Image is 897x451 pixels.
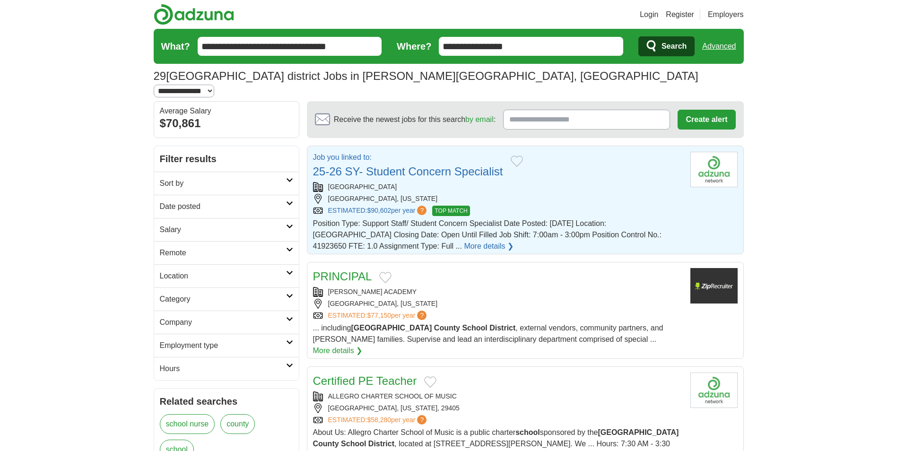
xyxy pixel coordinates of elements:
[160,294,286,305] h2: Category
[434,324,460,332] strong: County
[154,218,299,241] a: Salary
[351,324,432,332] strong: [GEOGRAPHIC_DATA]
[313,345,363,356] a: More details ❯
[662,37,687,56] span: Search
[154,287,299,311] a: Category
[417,311,427,320] span: ?
[708,9,744,20] a: Employers
[432,206,470,216] span: TOP MATCH
[313,287,683,297] div: [PERSON_NAME] ACADEMY
[313,165,503,178] a: 25-26 SY- Student Concern Specialist
[154,195,299,218] a: Date posted
[160,394,293,408] h2: Related searches
[154,311,299,334] a: Company
[417,206,427,215] span: ?
[313,182,683,192] div: [GEOGRAPHIC_DATA]
[465,115,494,123] a: by email
[313,194,683,204] div: [GEOGRAPHIC_DATA], [US_STATE]
[690,152,738,187] img: Company logo
[368,440,394,448] strong: District
[464,241,514,252] a: More details ❯
[161,39,190,53] label: What?
[160,247,286,259] h2: Remote
[160,270,286,282] h2: Location
[160,317,286,328] h2: Company
[379,272,392,283] button: Add to favorite jobs
[417,415,427,425] span: ?
[313,374,417,387] a: Certified PE Teacher
[690,373,738,408] img: Company logo
[313,270,372,283] a: PRINCIPAL
[489,324,515,332] strong: District
[154,146,299,172] h2: Filter results
[154,357,299,380] a: Hours
[638,36,695,56] button: Search
[367,207,391,214] span: $90,602
[462,324,487,332] strong: School
[424,376,436,388] button: Add to favorite jobs
[313,324,663,343] span: ... including , external vendors, community partners, and [PERSON_NAME] families. Supervise and l...
[160,414,215,434] a: school nurse
[313,440,339,448] strong: County
[666,9,694,20] a: Register
[154,68,166,85] span: 29
[160,340,286,351] h2: Employment type
[160,224,286,235] h2: Salary
[160,115,293,132] div: $70,861
[154,172,299,195] a: Sort by
[154,241,299,264] a: Remote
[154,264,299,287] a: Location
[515,428,540,436] strong: school
[367,416,391,424] span: $58,280
[313,403,683,413] div: [GEOGRAPHIC_DATA], [US_STATE], 29405
[367,312,391,319] span: $77,150
[334,114,496,125] span: Receive the newest jobs for this search :
[690,268,738,304] img: Company logo
[598,428,679,436] strong: [GEOGRAPHIC_DATA]
[220,414,255,434] a: county
[328,311,429,321] a: ESTIMATED:$77,150per year?
[154,334,299,357] a: Employment type
[160,178,286,189] h2: Sort by
[313,391,683,401] div: ALLEGRO CHARTER SCHOOL OF MUSIC
[313,152,503,163] p: Job you linked to:
[313,299,683,309] div: [GEOGRAPHIC_DATA], [US_STATE]
[313,219,662,250] span: Position Type: Support Staff/ Student Concern Specialist Date Posted: [DATE] Location: [GEOGRAPHI...
[640,9,658,20] a: Login
[341,440,366,448] strong: School
[511,156,523,167] button: Add to favorite jobs
[328,415,429,425] a: ESTIMATED:$58,280per year?
[154,69,698,82] h1: [GEOGRAPHIC_DATA] district Jobs in [PERSON_NAME][GEOGRAPHIC_DATA], [GEOGRAPHIC_DATA]
[160,363,286,374] h2: Hours
[160,107,293,115] div: Average Salary
[160,201,286,212] h2: Date posted
[328,206,429,216] a: ESTIMATED:$90,602per year?
[678,110,735,130] button: Create alert
[154,4,234,25] img: Adzuna logo
[702,37,736,56] a: Advanced
[397,39,431,53] label: Where?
